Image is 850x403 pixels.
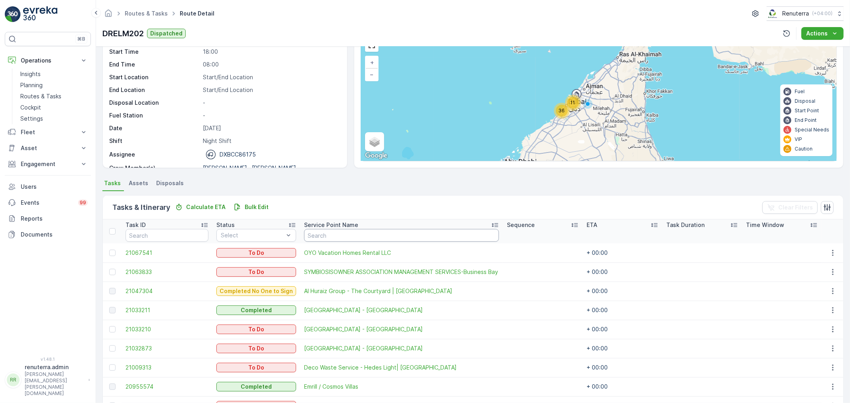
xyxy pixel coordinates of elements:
p: Service Point Name [304,221,358,229]
p: Bulk Edit [245,203,269,211]
p: Disposal Location [109,99,200,107]
button: To Do [216,325,296,334]
img: Screenshot_2024-07-26_at_13.33.01.png [767,9,779,18]
p: renuterra.admin [25,363,84,371]
p: Fleet [21,128,75,136]
input: Search [304,229,499,242]
p: Documents [21,231,88,239]
button: To Do [216,344,296,353]
p: Events [21,199,73,207]
a: Settings [17,113,91,124]
p: Select [221,231,284,239]
p: - [203,112,339,119]
td: + 00:00 [583,243,662,262]
a: Routes & Tasks [17,91,91,102]
span: Al Huraiz Group - The Courtyard | [GEOGRAPHIC_DATA] [304,287,499,295]
button: Engagement [5,156,91,172]
div: Toggle Row Selected [109,383,116,390]
div: Toggle Row Selected [109,307,116,313]
div: 11 [565,95,581,111]
button: To Do [216,267,296,277]
span: Emrill / Cosmos Villas [304,383,499,391]
td: + 00:00 [583,301,662,320]
p: Task ID [126,221,146,229]
p: Calculate ETA [186,203,226,211]
a: Saudi German Hospital - Barsha [304,306,499,314]
button: RRrenuterra.admin[PERSON_NAME][EMAIL_ADDRESS][PERSON_NAME][DOMAIN_NAME] [5,363,91,397]
td: + 00:00 [583,320,662,339]
p: VIP [795,136,802,143]
p: Start Location [109,73,200,81]
a: 21009313 [126,364,208,372]
div: Toggle Row Selected [109,269,116,275]
a: SYMBIOSISOWNER ASSOCIATION MANAGEMENT SERVICES-Business Bay [304,268,499,276]
p: Completed [241,306,272,314]
p: Time Window [746,221,784,229]
button: Calculate ETA [172,202,229,212]
p: Reports [21,215,88,223]
a: Users [5,179,91,195]
p: Clear Filters [778,203,813,211]
div: Toggle Row Selected [109,250,116,256]
div: Toggle Row Selected [109,288,116,294]
p: ETA [587,221,597,229]
button: Dispatched [147,29,186,38]
p: Fuel Station [109,112,200,119]
p: Disposal [795,98,815,104]
a: 21033211 [126,306,208,314]
p: Completed [241,383,272,391]
a: 20955574 [126,383,208,391]
button: To Do [216,363,296,372]
button: Fleet [5,124,91,140]
button: To Do [216,248,296,258]
a: Al Huraiz Group - The Courtyard | Rashidiya [304,287,499,295]
button: Renuterra(+04:00) [767,6,844,21]
span: [GEOGRAPHIC_DATA] - [GEOGRAPHIC_DATA] [304,344,499,352]
p: Users [21,183,88,191]
p: Sequence [507,221,535,229]
a: Planning [17,80,91,91]
p: Start/End Location [203,86,339,94]
a: Saudi German Hospital - Barsha [304,325,499,333]
button: Completed [216,382,296,391]
button: Completed No One to Sign [216,286,296,296]
p: Asset [21,144,75,152]
p: Crew Member(s) [109,164,200,172]
p: [PERSON_NAME] , [PERSON_NAME] ... [203,164,302,171]
p: To Do [248,268,264,276]
button: Clear Filters [762,201,818,214]
p: ⌘B [77,36,85,42]
td: + 00:00 [583,262,662,282]
span: Assets [129,179,148,187]
p: To Do [248,344,264,352]
span: − [370,71,374,78]
div: Toggle Row Selected [109,364,116,371]
p: Dispatched [150,29,183,37]
a: OYO Vacation Homes Rental LLC [304,249,499,257]
a: Routes & Tasks [125,10,168,17]
a: Zoom In [366,57,378,68]
p: - [203,99,339,107]
p: To Do [248,249,264,257]
p: DXBCC86175 [220,151,256,158]
button: Asset [5,140,91,156]
a: Reports [5,211,91,227]
a: 21047304 [126,287,208,295]
a: 21067541 [126,249,208,257]
p: Settings [20,115,43,123]
button: Operations [5,53,91,68]
p: Fuel [795,88,805,95]
div: Toggle Row Selected [109,326,116,333]
button: Actions [801,27,844,40]
span: v 1.48.1 [5,357,91,362]
span: 21063833 [126,268,208,276]
a: Deco Waste Service - Hedes Light| Sheikh Zayed Road [304,364,499,372]
p: 99 [80,200,86,206]
a: 21032873 [126,344,208,352]
p: Cockpit [20,104,41,112]
p: Night Shift [203,137,339,145]
p: Insights [20,70,41,78]
p: Actions [806,29,828,37]
p: Completed No One to Sign [220,287,293,295]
